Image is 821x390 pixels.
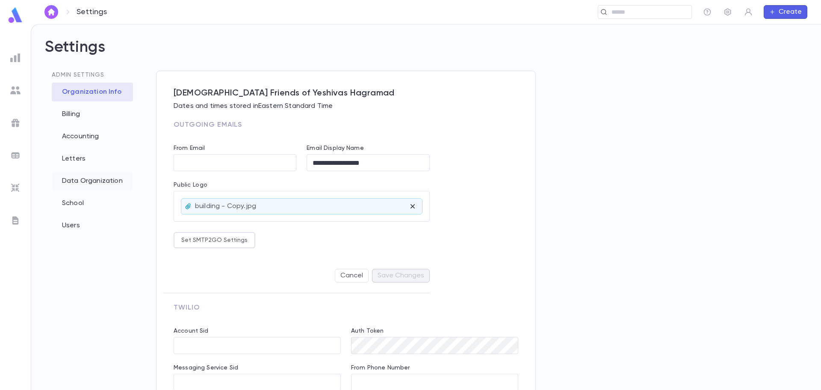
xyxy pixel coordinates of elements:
span: Twilio [174,304,200,311]
div: School [52,194,133,213]
span: Outgoing Emails [174,122,242,128]
img: logo [7,7,24,24]
label: Auth Token [351,327,384,334]
button: Create [764,5,807,19]
label: Email Display Name [307,145,364,152]
img: reports_grey.c525e4749d1bce6a11f5fe2a8de1b229.svg [10,53,21,63]
img: students_grey.60c7aba0da46da39d6d829b817ac14fc.svg [10,85,21,95]
img: letters_grey.7941b92b52307dd3b8a917253454ce1c.svg [10,215,21,226]
div: Organization Info [52,83,133,101]
div: Data Organization [52,172,133,191]
img: batches_grey.339ca447c9d9533ef1741baa751efc33.svg [10,150,21,161]
img: campaigns_grey.99e729a5f7ee94e3726e6486bddda8f1.svg [10,118,21,128]
label: From Email [174,145,205,152]
img: imports_grey.530a8a0e642e233f2baf0ef88e8c9fcb.svg [10,183,21,193]
p: Public Logo [174,182,430,191]
img: home_white.a664292cf8c1dea59945f0da9f25487c.svg [46,9,56,15]
p: Dates and times stored in Eastern Standard Time [174,102,518,110]
label: Account Sid [174,327,209,334]
label: From Phone Number [351,364,410,371]
div: Accounting [52,127,133,146]
div: Letters [52,149,133,168]
h2: Settings [45,38,807,71]
span: Admin Settings [52,72,104,78]
label: Messaging Service Sid [174,364,238,371]
p: Settings [77,7,107,17]
p: building - Copy.jpg [195,202,256,211]
div: Billing [52,105,133,124]
span: [DEMOGRAPHIC_DATA] Friends of Yeshivas Hagramad [174,88,518,98]
button: Cancel [335,269,369,283]
button: Set SMTP2GO Settings [174,232,255,248]
div: Users [52,216,133,235]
